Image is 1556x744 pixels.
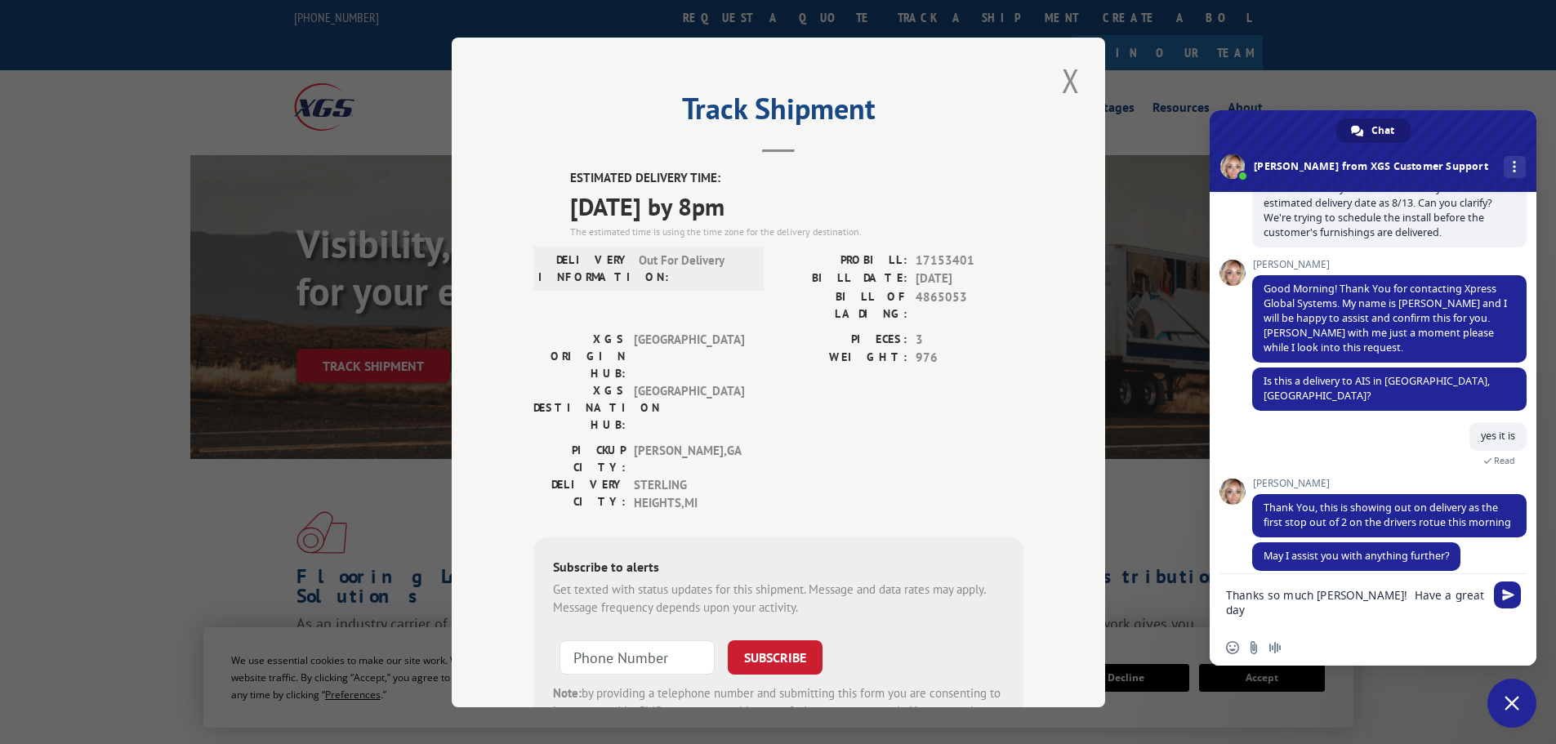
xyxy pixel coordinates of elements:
[916,251,1023,270] span: 17153401
[634,330,744,381] span: [GEOGRAPHIC_DATA]
[778,287,907,322] label: BILL OF LADING:
[1481,429,1515,443] span: yes it is
[570,169,1023,188] label: ESTIMATED DELIVERY TIME:
[1226,641,1239,654] span: Insert an emoji
[1264,374,1490,403] span: Is this a delivery to AIS in [GEOGRAPHIC_DATA], [GEOGRAPHIC_DATA]?
[1494,581,1521,608] span: Send
[1264,549,1449,563] span: May I assist you with anything further?
[1494,455,1515,466] span: Read
[1264,282,1507,354] span: Good Morning! Thank You for contacting Xpress Global Systems. My name is [PERSON_NAME] and I will...
[916,270,1023,288] span: [DATE]
[1487,679,1536,728] a: Close chat
[778,251,907,270] label: PROBILL:
[533,330,626,381] label: XGS ORIGIN HUB:
[533,97,1023,128] h2: Track Shipment
[639,251,749,285] span: Out For Delivery
[1268,641,1282,654] span: Audio message
[560,639,715,674] input: Phone Number
[634,441,744,475] span: [PERSON_NAME] , GA
[1336,118,1411,143] a: Chat
[916,330,1023,349] span: 3
[1226,574,1487,630] textarea: Compose your message...
[728,639,823,674] button: SUBSCRIBE
[634,381,744,433] span: [GEOGRAPHIC_DATA]
[1371,118,1394,143] span: Chat
[1057,58,1085,103] button: Close modal
[553,684,1004,739] div: by providing a telephone number and submitting this form you are consenting to be contacted by SM...
[533,381,626,433] label: XGS DESTINATION HUB:
[553,684,582,700] strong: Note:
[1264,501,1511,529] span: Thank You, this is showing out on delivery as the first stop out of 2 on the drivers rotue this m...
[778,349,907,368] label: WEIGHT:
[1247,641,1260,654] span: Send a file
[553,556,1004,580] div: Subscribe to alerts
[1252,259,1527,270] span: [PERSON_NAME]
[570,187,1023,224] span: [DATE] by 8pm
[533,475,626,512] label: DELIVERY CITY:
[916,287,1023,322] span: 4865053
[538,251,631,285] label: DELIVERY INFORMATION:
[634,475,744,512] span: STERLING HEIGHTS , MI
[778,270,907,288] label: BILL DATE:
[553,580,1004,617] div: Get texted with status updates for this shipment. Message and data rates may apply. Message frequ...
[533,441,626,475] label: PICKUP CITY:
[916,349,1023,368] span: 976
[570,224,1023,238] div: The estimated time is using the time zone for the delivery destination.
[778,330,907,349] label: PIECES:
[1264,181,1499,239] span: PO 06531040 says it's out for delivery but has the estimated delivery date as 8/13. Can you clari...
[1252,478,1527,489] span: [PERSON_NAME]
